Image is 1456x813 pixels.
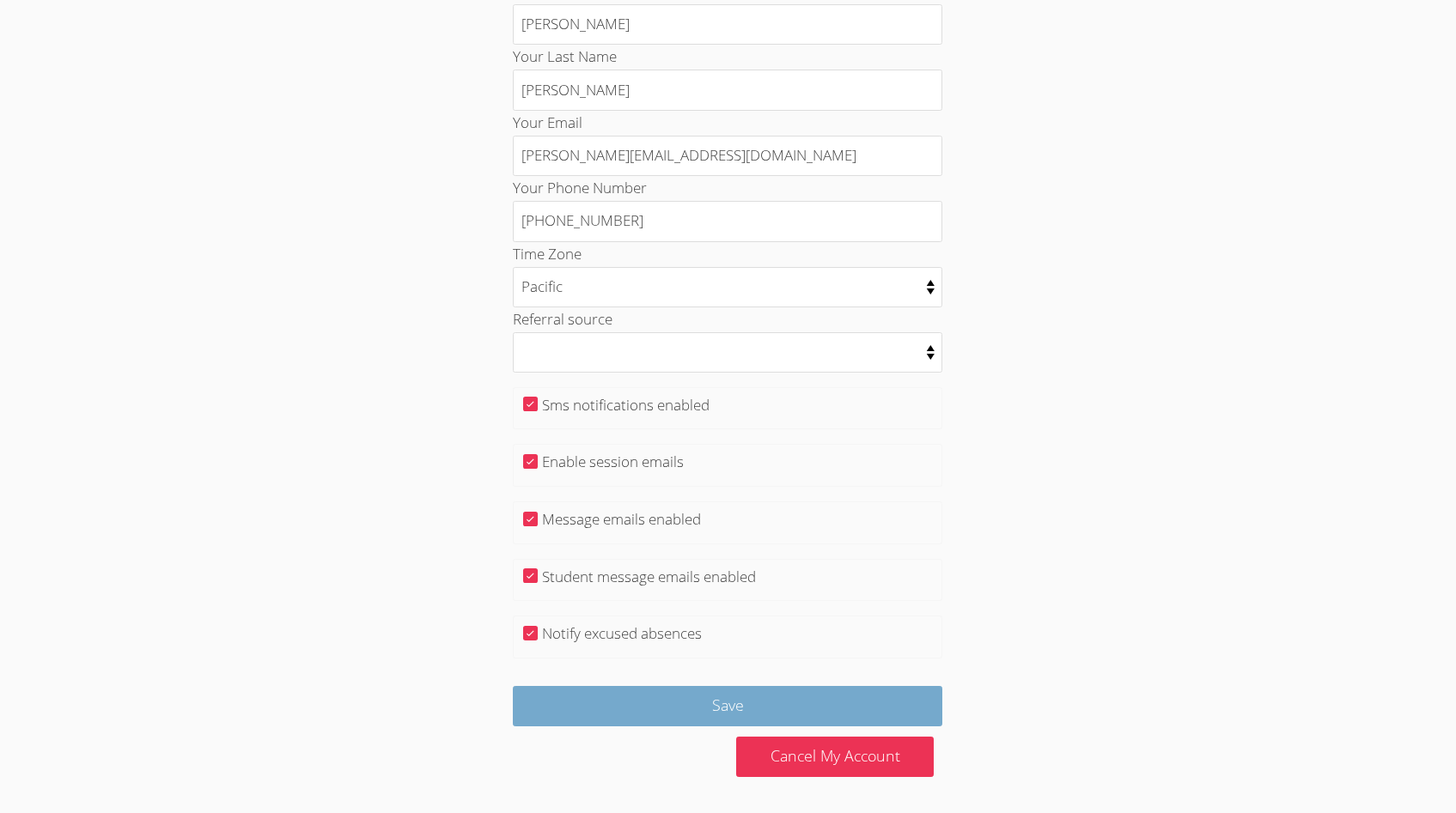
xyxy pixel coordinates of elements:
[542,509,701,529] label: Message emails enabled
[513,244,582,264] label: Time Zone
[736,737,934,777] a: Cancel My Account
[542,623,702,643] label: Notify excused absences
[513,178,647,197] label: Your Phone Number
[513,686,942,726] input: Save
[542,567,756,586] label: Student message emails enabled
[513,309,612,329] label: Referral source
[542,452,684,471] label: Enable session emails
[513,46,617,66] label: Your Last Name
[513,112,582,132] label: Your Email
[542,395,710,415] label: Sms notifications enabled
